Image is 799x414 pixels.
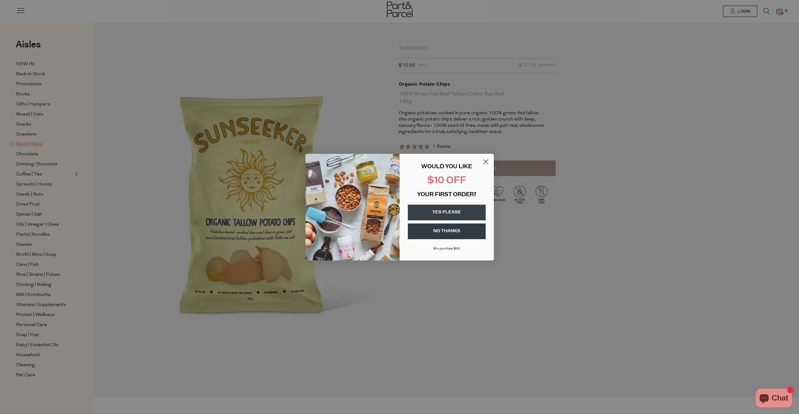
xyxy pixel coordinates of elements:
[427,176,466,186] span: $10 OFF
[417,192,476,198] span: YOUR FIRST ORDER?
[433,247,460,250] span: Min purchase $99
[305,154,400,261] img: 43fba0fb-7538-40bc-babb-ffb1a4d097bc.jpeg
[408,223,486,239] button: NO THANKS
[754,389,794,409] inbox-online-store-chat: Shopify online store chat
[480,156,491,167] button: Close dialog
[408,205,486,220] button: YES PLEASE
[421,164,472,170] span: WOULD YOU LIKE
